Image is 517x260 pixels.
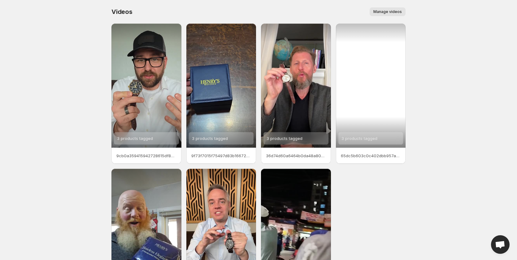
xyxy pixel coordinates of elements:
[267,136,302,141] span: 3 products tagged
[266,153,326,159] p: 36d74d60a6464b0da48a80015baaa809
[491,235,510,254] a: Open chat
[117,136,153,141] span: 3 products tagged
[370,7,406,16] button: Manage videos
[111,8,133,15] span: Videos
[341,136,377,141] span: 3 products tagged
[341,153,401,159] p: 65dc5b603c0c402dbb957a25793cc66b
[192,136,228,141] span: 3 products tagged
[373,9,402,14] span: Manage videos
[116,153,176,159] p: 9cb0a359415942728615df883cc8fa54
[191,153,251,159] p: 9f73f7015f75497d83b1667289c16779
